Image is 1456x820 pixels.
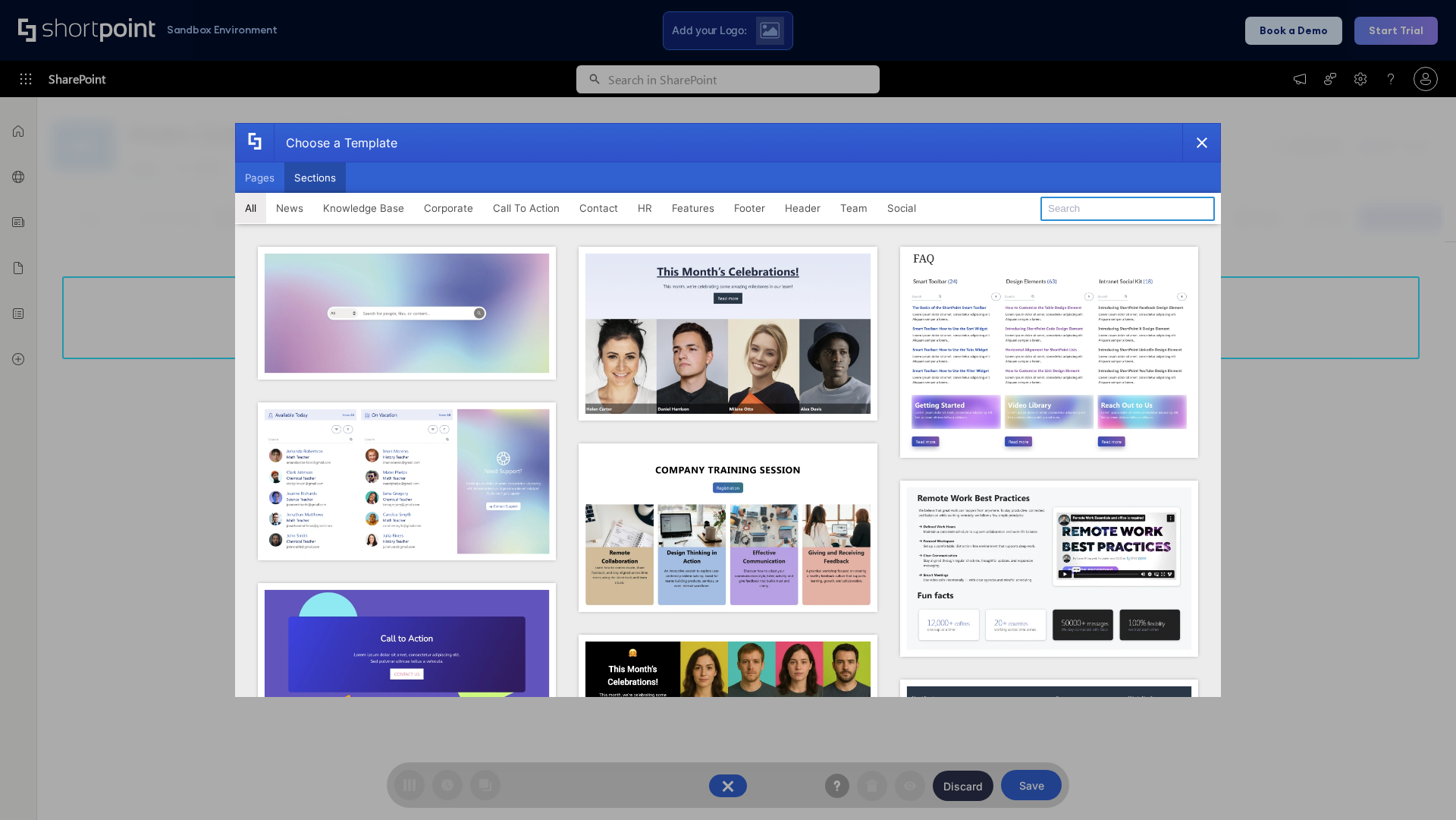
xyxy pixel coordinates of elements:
[483,193,570,223] button: Call To Action
[266,193,313,223] button: News
[313,193,414,223] button: Knowledge Base
[1380,747,1456,820] iframe: Chat Widget
[662,193,724,223] button: Features
[414,193,483,223] button: Corporate
[830,193,877,223] button: Team
[570,193,628,223] button: Contact
[284,162,346,193] button: Sections
[775,193,830,223] button: Header
[274,124,397,162] div: Choose a Template
[235,162,284,193] button: Pages
[877,193,926,223] button: Social
[235,123,1221,697] div: template selector
[235,193,266,223] button: All
[1040,197,1215,221] input: Search
[628,193,662,223] button: HR
[724,193,775,223] button: Footer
